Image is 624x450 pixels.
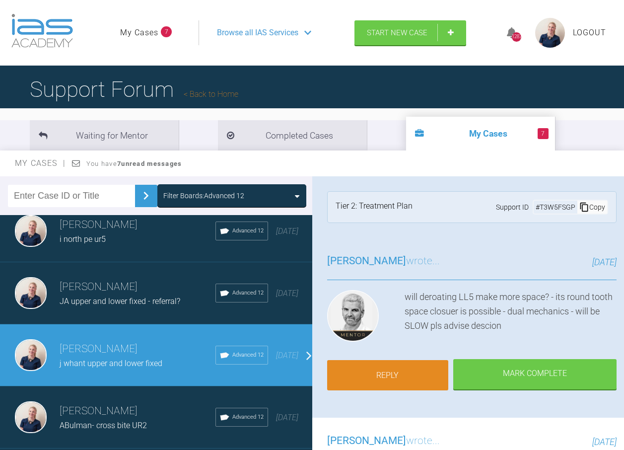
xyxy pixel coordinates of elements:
span: [DATE] [276,289,298,298]
span: Start New Case [367,28,427,37]
input: Enter Case ID or Title [8,185,135,207]
div: 1287 [512,32,521,42]
div: Tier 2: Treatment Plan [336,200,413,215]
img: Olivia Nixon [15,339,47,371]
li: My Cases [406,117,555,150]
a: Logout [573,26,606,39]
span: Advanced 12 [232,351,264,360]
a: Back to Home [184,89,238,99]
h3: [PERSON_NAME] [60,341,215,358]
div: Mark Complete [453,359,617,390]
strong: 7 unread messages [117,160,182,167]
span: i north pe ur5 [60,234,106,244]
h3: wrote... [327,253,440,270]
span: j whant upper and lower fixed [60,359,162,368]
img: profile.png [535,18,565,48]
h3: wrote... [327,433,440,450]
img: Olivia Nixon [15,215,47,247]
div: Copy [577,201,607,214]
img: Olivia Nixon [15,401,47,433]
span: [DATE] [276,351,298,360]
span: Advanced 12 [232,413,264,422]
h3: [PERSON_NAME] [60,403,215,420]
a: Start New Case [354,20,466,45]
img: chevronRight.28bd32b0.svg [138,188,154,204]
div: # T3W5FSGP [534,202,577,213]
div: Filter Boards: Advanced 12 [163,190,244,201]
span: Browse all IAS Services [217,26,298,39]
div: will deroating LL5 make more space? - its round tooth space closuer is possible - dual mechanics ... [405,290,617,346]
h1: Support Forum [30,72,238,107]
a: Reply [327,360,449,391]
h3: [PERSON_NAME] [60,279,215,296]
span: JA upper and lower fixed - referral? [60,297,180,306]
span: 7 [161,26,172,37]
span: [DATE] [592,437,617,447]
span: Advanced 12 [232,226,264,235]
h3: [PERSON_NAME] [60,217,215,233]
span: [DATE] [592,257,617,267]
span: You have [86,160,182,167]
li: Completed Cases [218,120,367,150]
span: Advanced 12 [232,289,264,298]
span: 7 [538,128,549,139]
span: ABulman- cross bite UR2 [60,421,147,430]
img: logo-light.3e3ef733.png [11,14,73,48]
span: [DATE] [276,226,298,236]
a: My Cases [120,26,158,39]
span: [PERSON_NAME] [327,255,406,267]
span: Support ID [496,202,529,213]
span: [PERSON_NAME] [327,435,406,447]
img: Ross Hobson [327,290,379,342]
span: [DATE] [276,413,298,422]
li: Waiting for Mentor [30,120,179,150]
img: Olivia Nixon [15,277,47,309]
span: My Cases [15,158,66,168]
